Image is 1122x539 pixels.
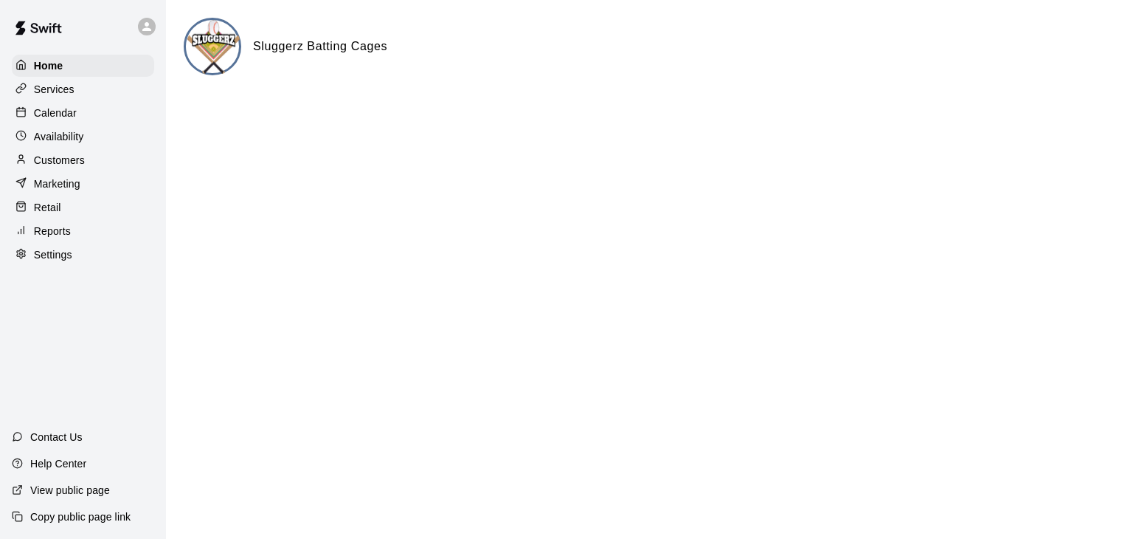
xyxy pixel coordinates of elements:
p: Contact Us [30,430,83,444]
img: Sluggerz Batting Cages logo [186,20,241,75]
p: View public page [30,483,110,498]
p: Marketing [34,176,80,191]
a: Marketing [12,173,154,195]
p: Home [34,58,63,73]
a: Customers [12,149,154,171]
a: Settings [12,244,154,266]
p: Customers [34,153,85,168]
p: Reports [34,224,71,238]
p: Calendar [34,106,77,120]
a: Services [12,78,154,100]
p: Services [34,82,75,97]
a: Home [12,55,154,77]
h6: Sluggerz Batting Cages [253,37,387,56]
a: Reports [12,220,154,242]
a: Availability [12,126,154,148]
p: Availability [34,129,84,144]
a: Calendar [12,102,154,124]
p: Retail [34,200,61,215]
p: Copy public page link [30,509,131,524]
p: Help Center [30,456,86,471]
a: Retail [12,196,154,219]
p: Settings [34,247,72,262]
